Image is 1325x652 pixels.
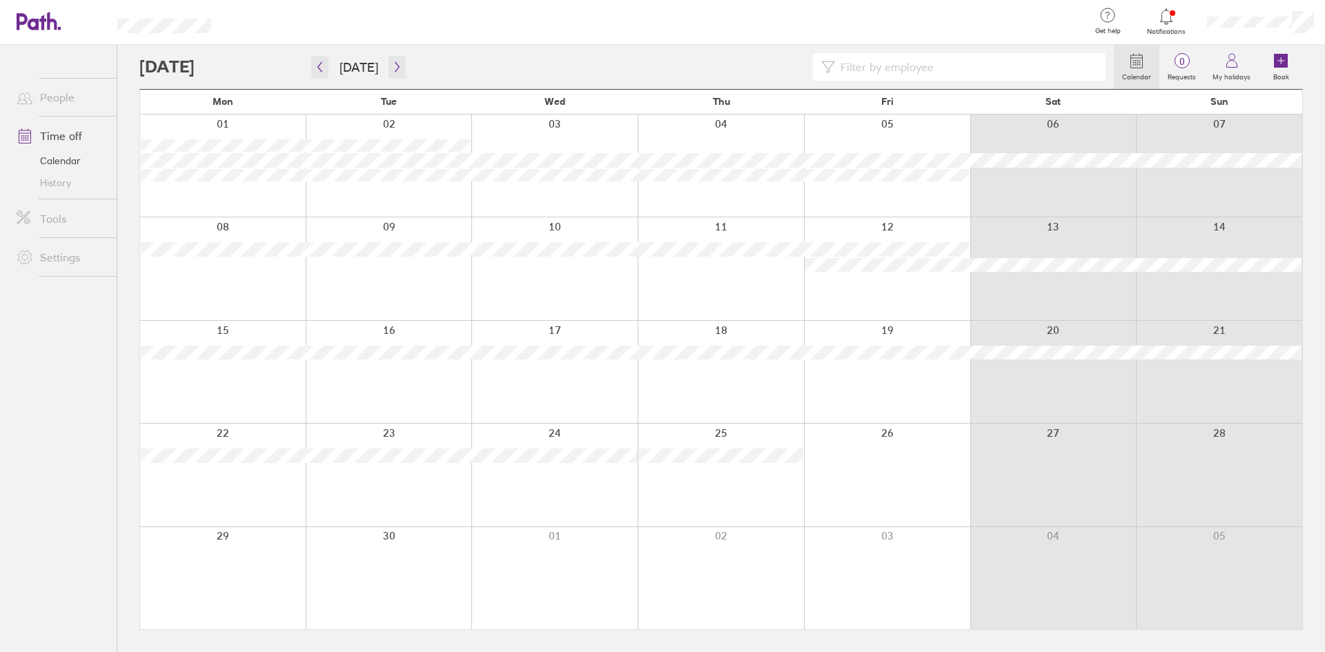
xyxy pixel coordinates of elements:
a: People [6,83,117,111]
a: Settings [6,244,117,271]
span: Thu [713,96,730,107]
a: Calendar [6,150,117,172]
span: Sat [1046,96,1061,107]
button: [DATE] [328,56,389,79]
span: 0 [1159,56,1204,67]
span: Get help [1086,27,1130,35]
a: Calendar [1114,45,1159,89]
label: My holidays [1204,69,1259,81]
label: Requests [1159,69,1204,81]
a: Tools [6,205,117,233]
a: Time off [6,122,117,150]
a: Notifications [1144,7,1189,36]
a: 0Requests [1159,45,1204,89]
span: Tue [381,96,397,107]
input: Filter by employee [835,54,1097,80]
label: Book [1265,69,1297,81]
label: Calendar [1114,69,1159,81]
span: Mon [213,96,233,107]
span: Wed [544,96,565,107]
span: Sun [1210,96,1228,107]
span: Notifications [1144,28,1189,36]
span: Fri [881,96,894,107]
a: Book [1259,45,1303,89]
a: My holidays [1204,45,1259,89]
a: History [6,172,117,194]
